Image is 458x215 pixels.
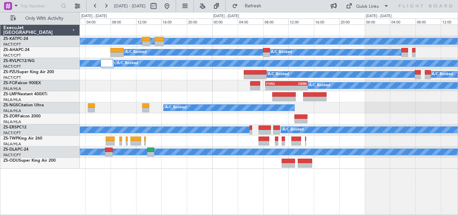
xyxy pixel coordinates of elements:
[263,18,289,24] div: 08:00
[3,148,17,152] span: ZS-DLA
[3,130,21,136] a: FACT/CPT
[3,137,18,141] span: ZS-TWP
[3,125,26,129] a: ZS-ERSPC12
[3,108,21,113] a: FALA/HLA
[268,69,289,79] div: A/C Booked
[287,82,307,86] div: OERK
[111,18,136,24] div: 08:00
[3,114,18,118] span: ZS-ZOR
[117,58,138,68] div: A/C Booked
[3,42,21,47] a: FACT/CPT
[283,125,304,135] div: A/C Booked
[432,69,453,79] div: A/C Booked
[136,18,162,24] div: 12:00
[3,86,21,91] a: FALA/HLA
[3,103,18,107] span: ZS-NGS
[3,70,17,74] span: ZS-PZU
[3,142,21,147] a: FALA/HLA
[212,18,238,24] div: 00:00
[343,1,392,11] button: Quick Links
[3,137,42,141] a: ZS-TWPKing Air 260
[3,153,21,158] a: FACT/CPT
[3,48,18,52] span: ZS-AHA
[266,82,286,86] div: FVRG
[3,53,21,58] a: FACT/CPT
[7,13,73,24] button: Only With Activity
[3,97,21,102] a: FALA/HLA
[3,64,21,69] a: FACT/CPT
[3,81,15,85] span: ZS-FCI
[3,159,19,163] span: ZS-ODU
[3,37,17,41] span: ZS-KAT
[114,3,146,9] span: [DATE] - [DATE]
[3,119,21,124] a: FALA/HLA
[288,18,314,24] div: 12:00
[3,70,54,74] a: ZS-PZUSuper King Air 200
[187,18,212,24] div: 20:00
[20,1,59,11] input: Trip Number
[229,1,269,11] button: Refresh
[85,18,111,24] div: 04:00
[3,75,21,80] a: FACT/CPT
[3,48,30,52] a: ZS-AHAPC-24
[17,16,71,21] span: Only With Activity
[238,18,263,24] div: 04:00
[3,81,41,85] a: ZS-FCIFalcon 900EX
[3,125,17,129] span: ZS-ERS
[266,86,286,90] div: -
[3,59,17,63] span: ZS-RVL
[213,13,239,19] div: [DATE] - [DATE]
[415,18,441,24] div: 08:00
[81,13,107,19] div: [DATE] - [DATE]
[239,4,267,8] span: Refresh
[3,103,44,107] a: ZS-NGSCitation Ultra
[390,18,415,24] div: 04:00
[314,18,339,24] div: 16:00
[165,103,186,113] div: A/C Booked
[3,159,56,163] a: ZS-ODUSuper King Air 200
[125,47,147,57] div: A/C Booked
[3,92,47,96] a: ZS-LMFNextant 400XTi
[309,80,330,91] div: A/C Booked
[339,18,365,24] div: 20:00
[3,92,17,96] span: ZS-LMF
[271,47,292,57] div: A/C Booked
[3,114,41,118] a: ZS-ZORFalcon 2000
[161,18,187,24] div: 16:00
[3,59,35,63] a: ZS-RVLPC12/NG
[3,148,28,152] a: ZS-DLAPC-24
[3,37,28,41] a: ZS-KATPC-24
[365,18,390,24] div: 00:00
[356,3,379,10] div: Quick Links
[287,86,307,90] div: -
[366,13,392,19] div: [DATE] - [DATE]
